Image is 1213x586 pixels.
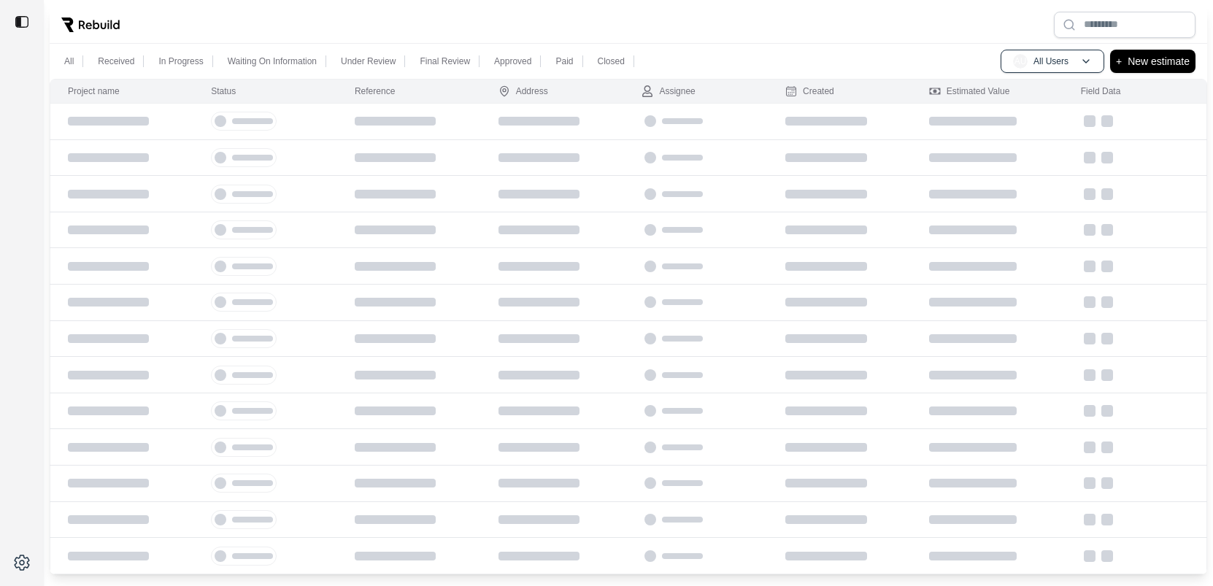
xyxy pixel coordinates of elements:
[61,18,120,32] img: Rebuild
[15,15,29,29] img: toggle sidebar
[929,85,1010,97] div: Estimated Value
[158,55,203,67] p: In Progress
[598,55,625,67] p: Closed
[494,55,531,67] p: Approved
[68,85,120,97] div: Project name
[1116,53,1122,70] p: +
[1001,50,1104,73] button: AUAll Users
[498,85,548,97] div: Address
[98,55,134,67] p: Received
[1110,50,1195,73] button: +New estimate
[1013,54,1028,69] span: AU
[228,55,317,67] p: Waiting On Information
[211,85,236,97] div: Status
[555,55,573,67] p: Paid
[341,55,396,67] p: Under Review
[1081,85,1121,97] div: Field Data
[420,55,470,67] p: Final Review
[785,85,834,97] div: Created
[64,55,74,67] p: All
[642,85,695,97] div: Assignee
[1033,55,1068,67] p: All Users
[355,85,395,97] div: Reference
[1128,53,1190,70] p: New estimate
